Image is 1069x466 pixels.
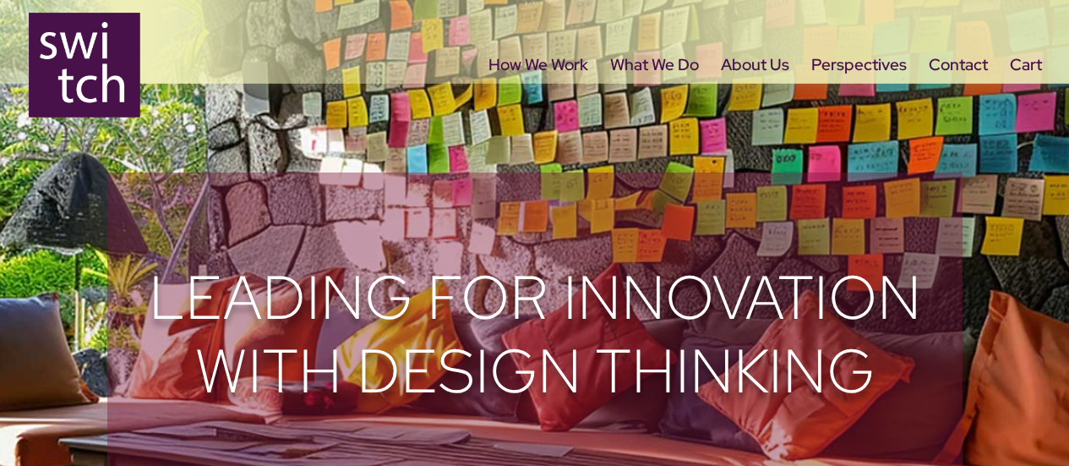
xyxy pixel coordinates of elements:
a: Perspectives [811,59,907,130]
a: What We Do [610,59,699,130]
a: Contact [929,59,988,130]
h1: Leading for Innovation with Design Thinking [107,261,963,416]
a: About Us [721,59,789,130]
a: Cart [1010,59,1042,130]
a: How We Work [488,59,588,130]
